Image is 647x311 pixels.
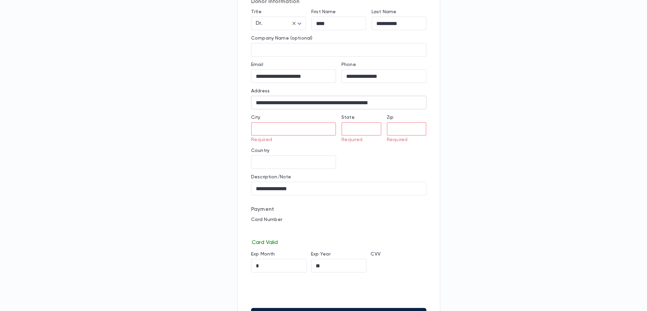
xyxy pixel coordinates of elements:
iframe: card [251,224,426,238]
label: Phone [341,62,356,67]
label: Company Name (optional) [251,36,312,41]
label: Description/Note [251,174,291,180]
label: Address [251,88,270,94]
p: Required [251,137,331,142]
iframe: cvv [371,259,426,272]
p: Payment [251,206,426,213]
span: Dr. [256,21,262,26]
p: Card Number [251,217,426,222]
label: City [251,115,261,120]
div: Dr. [251,17,306,30]
label: Exp Year [311,251,331,257]
label: Email [251,62,263,67]
label: Country [251,148,269,153]
p: Required [387,137,422,142]
p: Required [341,137,377,142]
label: Exp Month [251,251,275,257]
label: State [341,115,355,120]
label: Title [251,9,262,15]
label: First Name [311,9,336,15]
label: Zip [387,115,394,120]
label: Last Name [372,9,396,15]
p: CVV [371,251,426,257]
p: Card Valid [251,238,426,246]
